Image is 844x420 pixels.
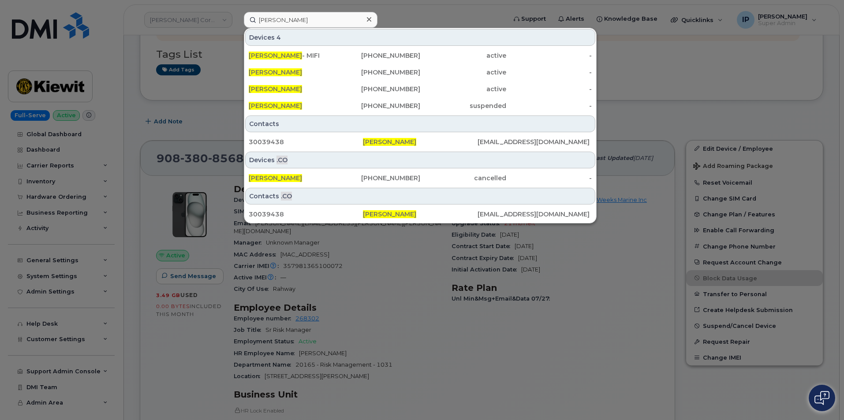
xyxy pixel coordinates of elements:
div: 30039438 [249,138,363,146]
div: active [420,68,506,77]
div: - MIFI [249,51,335,60]
a: [PERSON_NAME][PHONE_NUMBER]cancelled- [245,170,595,186]
div: Devices [245,29,595,46]
div: [EMAIL_ADDRESS][DOMAIN_NAME] [478,210,592,219]
span: [PERSON_NAME] [249,85,302,93]
span: [PERSON_NAME] [249,52,302,59]
div: [PHONE_NUMBER] [335,101,421,110]
div: cancelled [420,174,506,182]
div: 30039438 [249,210,363,219]
div: active [420,51,506,60]
a: [PERSON_NAME][PHONE_NUMBER]suspended- [245,98,595,114]
div: - [506,51,592,60]
div: - [506,101,592,110]
a: [PERSON_NAME][PHONE_NUMBER]active- [245,64,595,80]
a: 30039438[PERSON_NAME][EMAIL_ADDRESS][DOMAIN_NAME] [245,134,595,150]
span: [PERSON_NAME] [249,102,302,110]
span: .CO [276,156,288,164]
div: - [506,68,592,77]
div: [PHONE_NUMBER] [335,68,421,77]
span: [PERSON_NAME] [363,210,416,218]
div: Devices [245,152,595,168]
div: [PHONE_NUMBER] [335,174,421,182]
a: 30039438[PERSON_NAME][EMAIL_ADDRESS][DOMAIN_NAME] [245,206,595,222]
span: .CO [281,192,292,201]
div: - [506,174,592,182]
div: Contacts [245,115,595,132]
a: [PERSON_NAME]- MIFI[PHONE_NUMBER]active- [245,48,595,63]
span: 4 [276,33,281,42]
div: Contacts [245,188,595,204]
a: [PERSON_NAME][PHONE_NUMBER]active- [245,81,595,97]
div: [PHONE_NUMBER] [335,51,421,60]
div: suspended [420,101,506,110]
input: Find something... [244,12,377,28]
span: [PERSON_NAME] [249,174,302,182]
img: Open chat [814,391,829,405]
div: - [506,85,592,93]
span: [PERSON_NAME] [249,68,302,76]
div: [EMAIL_ADDRESS][DOMAIN_NAME] [478,138,592,146]
span: [PERSON_NAME] [363,138,416,146]
div: active [420,85,506,93]
div: [PHONE_NUMBER] [335,85,421,93]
